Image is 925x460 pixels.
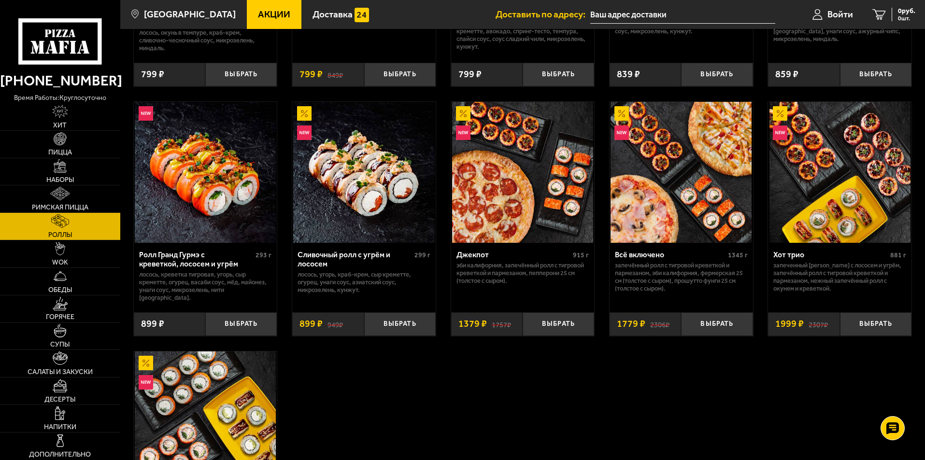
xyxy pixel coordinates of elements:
[775,70,798,79] span: 859 ₽
[456,20,589,51] p: лосось, угорь, креветка тигровая, Сыр креметте, авокадо, спринг-тесто, темпура, спайси соус, соус...
[139,356,153,370] img: Акционный
[32,204,88,211] span: Римская пицца
[590,6,775,24] input: Ваш адрес доставки
[615,262,748,293] p: Запечённый ролл с тигровой креветкой и пармезаном, Эби Калифорния, Фермерская 25 см (толстое с сы...
[313,10,353,19] span: Доставка
[617,70,640,79] span: 839 ₽
[299,319,323,329] span: 899 ₽
[773,262,906,293] p: Запеченный [PERSON_NAME] с лососем и угрём, Запечённый ролл с тигровой креветкой и пармезаном, Не...
[52,259,68,266] span: WOK
[256,251,271,259] span: 293 г
[773,250,888,259] div: Хот трио
[840,63,911,86] button: Выбрать
[327,319,343,329] s: 949 ₽
[135,102,276,243] img: Ролл Гранд Гурмэ с креветкой, лососем и угрём
[898,15,915,21] span: 0 шт.
[144,10,236,19] span: [GEOGRAPHIC_DATA]
[898,8,915,14] span: 0 руб.
[573,251,589,259] span: 915 г
[28,369,93,376] span: Салаты и закуски
[840,312,911,336] button: Выбрать
[773,125,787,140] img: Новинка
[615,250,726,259] div: Всё включено
[681,63,753,86] button: Выбрать
[681,312,753,336] button: Выбрать
[53,122,67,129] span: Хит
[614,125,629,140] img: Новинка
[355,8,369,22] img: 15daf4d41897b9f0e9f617042186c801.svg
[523,312,594,336] button: Выбрать
[451,102,595,243] a: АкционныйНовинкаДжекпот
[364,312,436,336] button: Выбрать
[492,319,511,329] s: 1757 ₽
[614,106,629,121] img: Акционный
[299,70,323,79] span: 799 ₽
[258,10,290,19] span: Акции
[496,10,590,19] span: Доставить по адресу:
[293,102,434,243] img: Сливочный ролл с угрём и лососем
[298,250,412,268] div: Сливочный ролл с угрём и лососем
[141,319,164,329] span: 899 ₽
[139,271,272,302] p: лосось, креветка тигровая, угорь, Сыр креметте, огурец, васаби соус, мёд, майонез, унаги соус, ми...
[139,29,272,52] p: лосось, окунь в темпуре, краб-крем, сливочно-чесночный соус, микрозелень, миндаль.
[50,341,70,348] span: Супы
[141,70,164,79] span: 799 ₽
[458,319,487,329] span: 1379 ₽
[611,102,752,243] img: Всё включено
[134,102,277,243] a: НовинкаРолл Гранд Гурмэ с креветкой, лососем и угрём
[769,102,911,243] img: Хот трио
[414,251,430,259] span: 299 г
[456,262,589,285] p: Эби Калифорния, Запечённый ролл с тигровой креветкой и пармезаном, Пепперони 25 см (толстое с сыр...
[768,102,911,243] a: АкционныйНовинкаХот трио
[297,125,312,140] img: Новинка
[139,375,153,390] img: Новинка
[297,106,312,121] img: Акционный
[775,319,804,329] span: 1999 ₽
[44,424,76,431] span: Напитки
[298,271,430,294] p: лосось, угорь, краб-крем, Сыр креметте, огурец, унаги соус, азиатский соус, микрозелень, кунжут.
[48,149,72,156] span: Пицца
[46,314,74,321] span: Горячее
[456,106,470,121] img: Акционный
[773,20,906,43] p: угорь, креветка спайси, краб-крем, огурец, [GEOGRAPHIC_DATA], унаги соус, ажурный чипс, микрозеле...
[773,106,787,121] img: Акционный
[523,63,594,86] button: Выбрать
[46,177,74,183] span: Наборы
[827,10,853,19] span: Войти
[139,106,153,121] img: Новинка
[44,396,75,403] span: Десерты
[728,251,748,259] span: 1345 г
[205,312,277,336] button: Выбрать
[610,102,753,243] a: АкционныйНовинкаВсё включено
[452,102,593,243] img: Джекпот
[617,319,645,329] span: 1779 ₽
[364,63,436,86] button: Выбрать
[890,251,906,259] span: 881 г
[205,63,277,86] button: Выбрать
[456,250,571,259] div: Джекпот
[327,70,343,79] s: 849 ₽
[456,125,470,140] img: Новинка
[809,319,828,329] s: 2307 ₽
[650,319,669,329] s: 2306 ₽
[292,102,436,243] a: АкционныйНовинкаСливочный ролл с угрём и лососем
[48,287,72,293] span: Обеды
[48,232,72,238] span: Роллы
[458,70,482,79] span: 799 ₽
[139,250,254,268] div: Ролл Гранд Гурмэ с креветкой, лососем и угрём
[29,451,91,458] span: Дополнительно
